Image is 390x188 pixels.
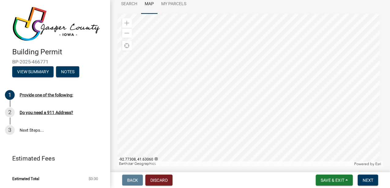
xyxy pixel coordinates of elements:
button: Notes [56,66,79,77]
span: Back [127,178,138,183]
div: Find my location [122,41,132,51]
span: Save & Exit [321,178,344,183]
button: Next [358,175,378,186]
span: Next [362,178,373,183]
span: BP-2025-466771 [12,59,98,65]
a: Estimated Fees [5,152,100,164]
div: 3 [5,125,15,135]
div: 2 [5,107,15,117]
a: Esri [375,162,381,166]
wm-modal-confirm: Notes [56,70,79,74]
div: Powered by [353,161,383,166]
span: $0.00 [88,177,98,181]
div: Zoom in [122,18,132,28]
img: Jasper County, Iowa [12,6,100,41]
div: 1 [5,90,15,100]
div: Zoom out [122,28,132,38]
button: Save & Exit [316,175,353,186]
div: Provide one of the following: [20,93,73,97]
button: Discard [145,175,173,186]
div: Earthstar Geographics [117,161,353,166]
button: View Summary [12,66,54,77]
wm-modal-confirm: Summary [12,70,54,74]
div: Do you need a 911 Address? [20,110,73,114]
button: Back [122,175,143,186]
span: Estimated Total [12,177,39,181]
h4: Building Permit [12,48,105,56]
